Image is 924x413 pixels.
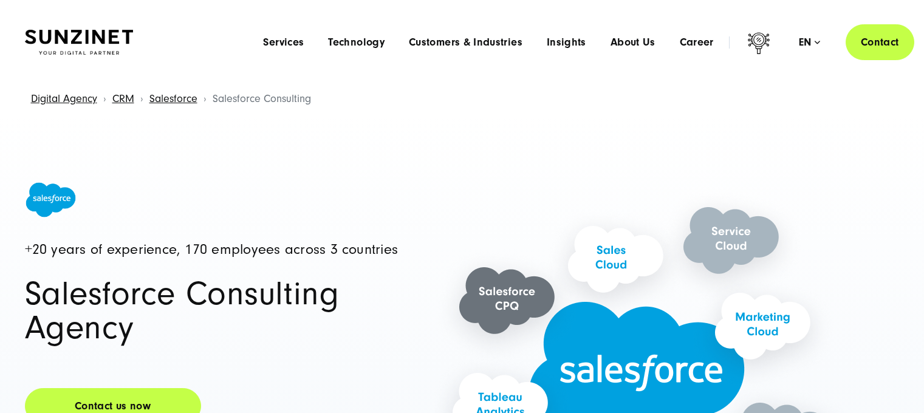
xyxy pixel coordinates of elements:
[409,36,522,49] a: Customers & Industries
[31,92,97,105] a: Digital Agency
[611,36,655,49] a: About Us
[25,277,409,345] h1: Salesforce Consulting Agency
[25,242,409,258] h4: +20 years of experience, 170 employees across 3 countries
[263,36,304,49] a: Services
[213,92,311,105] span: Salesforce Consulting
[25,30,133,55] img: SUNZINET Full Service Digital Agentur
[680,36,714,49] a: Career
[799,36,820,49] div: en
[149,92,197,105] a: Salesforce
[328,36,385,49] a: Technology
[25,182,77,218] img: Salesforce Logo - Salesforce consulting Agency SUNZINET
[547,36,586,49] a: Insights
[846,24,914,60] a: Contact
[112,92,134,105] a: CRM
